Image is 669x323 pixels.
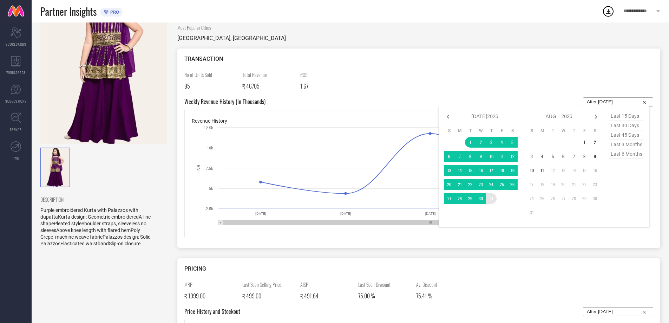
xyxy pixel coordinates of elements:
td: Sat Aug 02 2025 [590,137,600,148]
span: 75.41 % [416,292,432,300]
text: [DATE] [425,212,436,215]
td: Sun Aug 31 2025 [526,207,537,218]
td: Tue Jul 22 2025 [465,179,475,190]
th: Saturday [507,128,518,134]
td: Wed Jul 23 2025 [475,179,486,190]
td: Wed Aug 13 2025 [558,165,569,176]
td: Wed Aug 06 2025 [558,151,569,162]
span: SCORECARDS [6,41,26,47]
span: AISP [300,281,353,288]
span: TRENDS [10,127,22,132]
td: Tue Aug 05 2025 [547,151,558,162]
th: Tuesday [547,128,558,134]
span: Av. Discount [416,281,469,288]
td: Sun Aug 03 2025 [526,151,537,162]
th: Thursday [569,128,579,134]
span: ₹ 491.64 [300,292,319,300]
text: 7.5k [206,166,213,171]
span: [GEOGRAPHIC_DATA], [GEOGRAPHIC_DATA] [177,35,286,41]
td: Fri Aug 29 2025 [579,193,590,204]
span: No of Units Sold [184,71,237,78]
th: Friday [497,128,507,134]
td: Wed Jul 16 2025 [475,165,486,176]
span: SUGGESTIONS [5,98,27,104]
td: Thu Aug 21 2025 [569,179,579,190]
span: Total Revenue [242,71,295,78]
span: last 6 months [609,149,644,159]
td: Sun Jul 27 2025 [444,193,454,204]
td: Thu Jul 31 2025 [486,193,497,204]
input: Select... [587,98,649,106]
td: Sat Aug 09 2025 [590,151,600,162]
td: Tue Jul 08 2025 [465,151,475,162]
th: Monday [537,128,547,134]
td: Wed Jul 02 2025 [475,137,486,148]
td: Wed Aug 20 2025 [558,179,569,190]
span: last 3 months [609,140,644,149]
td: Sun Aug 17 2025 [526,179,537,190]
td: Thu Aug 07 2025 [569,151,579,162]
td: Sun Jul 06 2025 [444,151,454,162]
td: Mon Jul 14 2025 [454,165,465,176]
td: Mon Jul 28 2025 [454,193,465,204]
span: 1.67 [300,82,308,90]
td: Mon Aug 18 2025 [537,179,547,190]
span: Most Popular Cities [177,24,286,31]
td: Thu Jul 10 2025 [486,151,497,162]
span: Partner Insights [40,4,97,19]
td: Sun Jul 13 2025 [444,165,454,176]
div: PRICING [184,265,653,272]
span: Revenue History [192,118,227,124]
td: Sat Aug 23 2025 [590,179,600,190]
td: Tue Jul 01 2025 [465,137,475,148]
div: TRANSACTION [184,56,653,62]
th: Wednesday [558,128,569,134]
td: Mon Aug 11 2025 [537,165,547,176]
td: Thu Aug 14 2025 [569,165,579,176]
td: Tue Aug 26 2025 [547,193,558,204]
span: 75.00 % [358,292,375,300]
td: Fri Aug 22 2025 [579,179,590,190]
td: Sun Aug 24 2025 [526,193,537,204]
th: Sunday [444,128,454,134]
td: Tue Aug 12 2025 [547,165,558,176]
span: 95 [184,82,190,90]
th: Monday [454,128,465,134]
th: Sunday [526,128,537,134]
span: ₹ 46705 [242,82,260,90]
span: Last Seen Discount [358,281,411,288]
div: Open download list [602,5,615,18]
td: Tue Aug 19 2025 [547,179,558,190]
td: Fri Jul 04 2025 [497,137,507,148]
td: Tue Jul 29 2025 [465,193,475,204]
td: Mon Aug 25 2025 [537,193,547,204]
input: Select... [587,308,649,316]
td: Fri Aug 15 2025 [579,165,590,176]
td: Sat Jul 05 2025 [507,137,518,148]
td: Sun Jul 20 2025 [444,179,454,190]
td: Mon Jul 21 2025 [454,179,465,190]
th: Friday [579,128,590,134]
text: INR [196,164,201,172]
span: MRP [184,281,237,288]
span: FWD [13,155,19,161]
td: Fri Jul 25 2025 [497,179,507,190]
span: WORKSPACE [6,70,26,75]
td: Fri Jul 11 2025 [497,151,507,162]
text: 12.5k [204,126,213,130]
span: DESCRIPTION [40,196,162,203]
span: Purple embroidered Kurta with Palazzos with dupattaKurta design: Geometric embroideredA-line shap... [40,207,151,246]
span: ₹ 499.00 [242,292,261,300]
td: Sat Aug 30 2025 [590,193,600,204]
td: Tue Jul 15 2025 [465,165,475,176]
span: last 30 days [609,121,644,130]
th: Thursday [486,128,497,134]
td: Thu Jul 03 2025 [486,137,497,148]
span: ROS [300,71,353,78]
text: [DATE] [255,212,266,215]
td: Thu Jul 17 2025 [486,165,497,176]
td: Fri Jul 18 2025 [497,165,507,176]
td: Wed Jul 09 2025 [475,151,486,162]
td: Thu Aug 28 2025 [569,193,579,204]
span: Price History and Stockout [184,307,240,316]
